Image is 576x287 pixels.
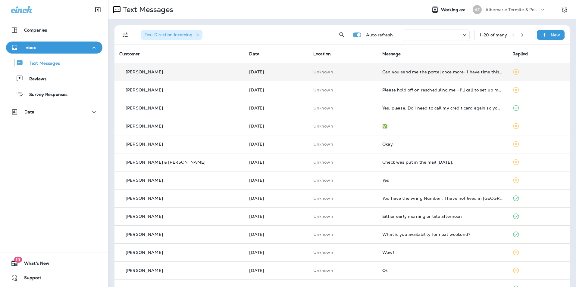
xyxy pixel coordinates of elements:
button: Filters [119,29,131,41]
div: Yes [382,178,502,183]
span: Text Direction : Incoming [145,32,193,37]
p: This customer does not have a last location and the phone number they messaged is not assigned to... [313,88,373,92]
button: Survey Responses [6,88,102,100]
p: This customer does not have a last location and the phone number they messaged is not assigned to... [313,142,373,147]
div: Wow! [382,250,502,255]
p: Aug 11, 2025 01:56 PM [249,232,303,237]
div: AT [473,5,482,14]
div: Check was put in the mail on Saturday. [382,160,502,165]
div: Yes, please. Do I need to call my credit card again so you have it on file? [382,106,502,110]
p: This customer does not have a last location and the phone number they messaged is not assigned to... [313,124,373,128]
span: Replied [512,51,528,57]
div: Okay. [382,142,502,147]
span: What's New [18,261,49,268]
p: Aug 14, 2025 01:36 PM [249,124,303,128]
div: Text Direction:Incoming [141,30,202,40]
p: Aug 21, 2025 03:55 PM [249,88,303,92]
button: 19What's New [6,257,102,269]
p: Auto refresh [366,32,393,37]
p: [PERSON_NAME] [126,196,163,201]
span: Date [249,51,259,57]
p: Data [24,110,35,114]
button: Settings [559,4,570,15]
button: Data [6,106,102,118]
p: This customer does not have a last location and the phone number they messaged is not assigned to... [313,160,373,165]
span: Message [382,51,401,57]
p: Companies [24,28,47,32]
button: Text Messages [6,57,102,69]
p: Aug 18, 2025 08:49 AM [249,106,303,110]
p: [PERSON_NAME] [126,106,163,110]
div: You have the wring Number , I have not lived in NC for 3 years [382,196,502,201]
p: Text Messages [121,5,173,14]
span: Working as: [441,7,467,12]
button: Search Messages [336,29,348,41]
p: Aug 7, 2025 12:01 PM [249,268,303,273]
p: This customer does not have a last location and the phone number they messaged is not assigned to... [313,250,373,255]
p: Aug 12, 2025 05:56 PM [249,160,303,165]
div: ✅ [382,124,502,128]
p: Aug 12, 2025 11:20 AM [249,178,303,183]
p: [PERSON_NAME] [126,88,163,92]
button: Inbox [6,42,102,54]
p: Aug 11, 2025 04:34 PM [249,196,303,201]
button: Collapse Sidebar [89,4,106,16]
p: [PERSON_NAME] [126,142,163,147]
button: Reviews [6,72,102,85]
span: Location [313,51,331,57]
p: Aug 14, 2025 09:16 AM [249,142,303,147]
p: [PERSON_NAME] [126,124,163,128]
span: 19 [14,257,22,263]
div: Can you send me the portal once more- I have time this afternoon and I will get it done for sure-... [382,69,502,74]
p: This customer does not have a last location and the phone number they messaged is not assigned to... [313,232,373,237]
p: This customer does not have a last location and the phone number they messaged is not assigned to... [313,178,373,183]
p: This customer does not have a last location and the phone number they messaged is not assigned to... [313,196,373,201]
p: Albemarle Termite & Pest Control [485,7,540,12]
div: 1 - 20 of many [480,32,507,37]
div: Either early morning or late afternoon [382,214,502,219]
span: Support [18,275,41,282]
button: Support [6,272,102,284]
button: Companies [6,24,102,36]
p: [PERSON_NAME] [126,178,163,183]
span: Customer [119,51,140,57]
p: This customer does not have a last location and the phone number they messaged is not assigned to... [313,268,373,273]
div: Please hold off on rescheduling me - I'll call to set up my appointment at a later time, thanks! [382,88,502,92]
p: Reviews [23,76,46,82]
div: What is you availability for next weekend? [382,232,502,237]
p: Aug 7, 2025 08:48 PM [249,250,303,255]
p: Survey Responses [23,92,67,98]
p: Aug 11, 2025 03:49 PM [249,214,303,219]
p: [PERSON_NAME] [126,250,163,255]
p: [PERSON_NAME] [126,268,163,273]
p: This customer does not have a last location and the phone number they messaged is not assigned to... [313,106,373,110]
p: [PERSON_NAME] & [PERSON_NAME] [126,160,205,165]
p: Inbox [24,45,36,50]
div: Ok [382,268,502,273]
p: This customer does not have a last location and the phone number they messaged is not assigned to... [313,214,373,219]
p: [PERSON_NAME] [126,232,163,237]
p: This customer does not have a last location and the phone number they messaged is not assigned to... [313,69,373,74]
p: Aug 29, 2025 09:33 AM [249,69,303,74]
p: [PERSON_NAME] [126,214,163,219]
p: New [551,32,560,37]
p: Text Messages [23,61,60,66]
p: [PERSON_NAME] [126,69,163,74]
